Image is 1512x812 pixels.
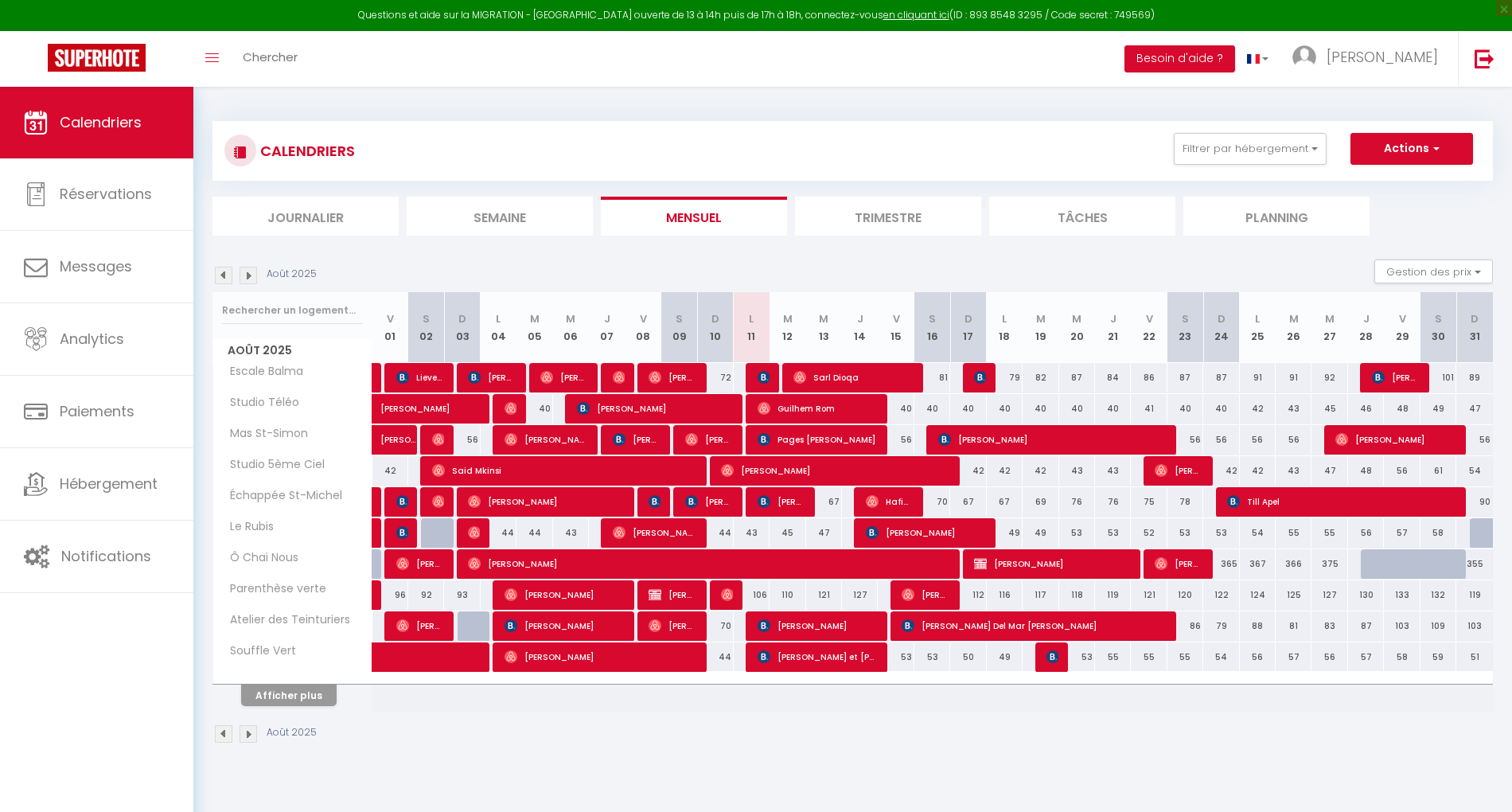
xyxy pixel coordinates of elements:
span: [PERSON_NAME] [1372,362,1420,392]
img: logout [1475,49,1494,68]
span: [PERSON_NAME] [432,424,444,455]
div: 40 [987,394,1023,424]
th: 16 [914,292,950,363]
button: Besoin d'aide ? [1124,45,1235,72]
div: 55 [1167,642,1203,672]
abbr: D [1471,311,1479,326]
span: [PERSON_NAME] [613,517,696,548]
div: 92 [1311,363,1347,392]
div: 53 [1203,518,1239,548]
div: 117 [1023,580,1058,610]
abbr: J [1363,311,1370,326]
span: Mas St-Simon [216,425,312,443]
th: 29 [1384,292,1420,363]
abbr: J [1110,311,1116,326]
span: [PERSON_NAME] et [PERSON_NAME] [758,642,877,672]
th: 25 [1240,292,1276,363]
div: 132 [1420,580,1456,610]
span: [PERSON_NAME] [505,424,588,455]
span: [PERSON_NAME] [432,486,444,517]
div: 67 [950,487,986,517]
div: 56 [1167,425,1203,455]
li: Mensuel [601,197,787,236]
div: 91 [1240,363,1276,392]
p: Août 2025 [267,725,317,740]
div: 56 [1456,425,1493,455]
div: 118 [1059,580,1095,610]
div: 54 [1203,642,1239,672]
span: [PERSON_NAME] [468,362,516,392]
span: [PERSON_NAME] [649,486,661,517]
abbr: M [1325,311,1335,326]
div: 96 [372,580,408,610]
div: 50 [950,642,986,672]
abbr: V [387,311,394,326]
th: 28 [1348,292,1384,363]
div: 83 [1311,611,1347,641]
div: 70 [697,611,733,641]
div: 88 [1240,611,1276,641]
div: 47 [806,518,842,548]
div: 67 [806,487,842,517]
div: 42 [987,456,1023,486]
abbr: S [929,311,936,326]
div: 48 [1348,456,1384,486]
div: 55 [1276,518,1311,548]
a: Chercher [231,31,310,87]
span: [PERSON_NAME] [396,611,444,641]
li: Trimestre [795,197,981,236]
div: 44 [697,518,733,548]
th: 08 [625,292,661,363]
span: [PERSON_NAME] [396,548,444,579]
abbr: M [1072,311,1081,326]
div: 87 [1059,363,1095,392]
th: 05 [516,292,552,363]
div: 78 [1167,487,1203,517]
span: [PERSON_NAME] [1155,548,1202,579]
span: [PERSON_NAME] [685,486,733,517]
div: 87 [1348,611,1384,641]
span: Août 2025 [213,339,372,362]
div: 42 [950,456,986,486]
div: 116 [987,580,1023,610]
span: Notifications [61,546,151,566]
th: 19 [1023,292,1058,363]
div: 44 [697,642,733,672]
th: 11 [734,292,770,363]
li: Tâches [989,197,1175,236]
div: 53 [1167,518,1203,548]
button: Filtrer par hébergement [1174,133,1327,165]
h3: CALENDRIERS [256,133,355,169]
abbr: M [1036,311,1046,326]
abbr: D [1218,311,1226,326]
th: 02 [408,292,444,363]
div: 125 [1276,580,1311,610]
div: 87 [1167,363,1203,392]
span: Analytics [60,329,124,349]
th: 12 [770,292,805,363]
th: 07 [589,292,625,363]
th: 23 [1167,292,1203,363]
th: 01 [372,292,408,363]
abbr: D [711,311,719,326]
th: 15 [878,292,914,363]
span: [PERSON_NAME] [721,455,948,486]
div: 121 [806,580,842,610]
th: 27 [1311,292,1347,363]
div: 79 [1203,611,1239,641]
th: 06 [553,292,589,363]
div: 43 [1276,394,1311,424]
div: 101 [1420,363,1456,392]
li: Planning [1183,197,1370,236]
div: 55 [1095,642,1131,672]
div: 51 [1456,642,1493,672]
th: 31 [1456,292,1493,363]
div: 58 [1384,642,1420,672]
th: 30 [1420,292,1456,363]
div: 69 [1023,487,1058,517]
span: [PERSON_NAME] [1327,47,1438,67]
div: 130 [1348,580,1384,610]
div: 122 [1203,580,1239,610]
a: ... [PERSON_NAME] [1280,31,1458,87]
abbr: V [1146,311,1153,326]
